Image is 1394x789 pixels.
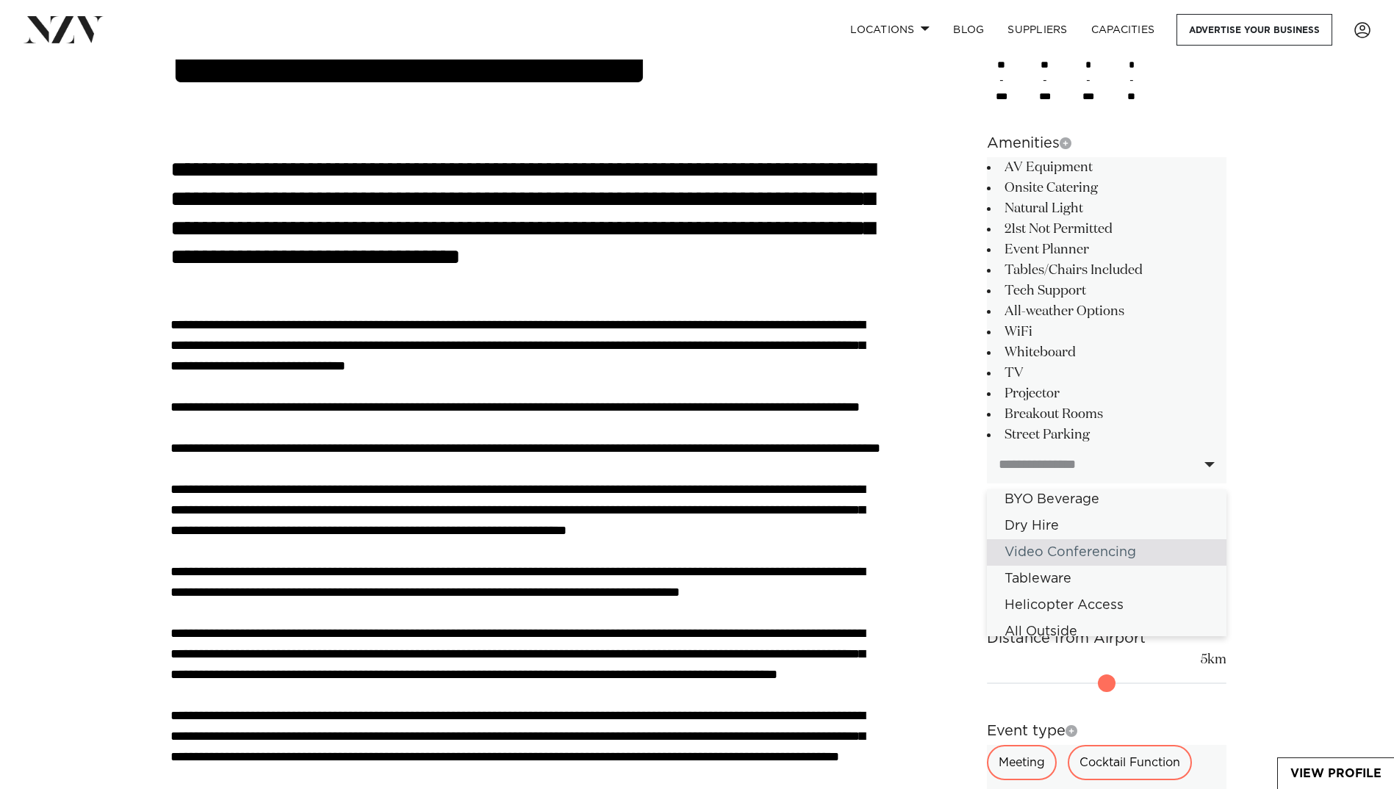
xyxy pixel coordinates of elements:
[987,404,1226,425] li: Breakout Rooms
[987,383,1226,404] li: Projector
[987,745,1057,780] div: Meeting
[987,619,1226,645] div: All Outside
[987,566,1226,592] div: Tableware
[1079,14,1167,46] a: Capacities
[987,627,1226,649] h6: Distance from Airport
[987,425,1226,445] li: Street Parking
[1201,649,1226,670] output: 5km
[987,592,1226,619] div: Helicopter Access
[1074,25,1103,103] div: -
[24,16,104,43] img: nzv-logo.png
[1030,25,1060,103] div: -
[987,486,1226,513] div: BYO Beverage
[987,157,1226,178] li: AV Equipment
[987,720,1226,742] h6: Event type
[996,14,1079,46] a: SUPPLIERS
[838,14,941,46] a: Locations
[987,281,1226,301] li: Tech Support
[987,539,1226,566] div: Video Conferencing
[987,178,1226,198] li: Onsite Catering
[1176,14,1332,46] a: Advertise your business
[987,513,1226,539] div: Dry Hire
[987,132,1226,154] h6: Amenities
[1117,25,1146,103] div: -
[987,363,1226,383] li: TV
[987,198,1226,219] li: Natural Light
[987,260,1226,281] li: Tables/Chairs Included
[987,239,1226,260] li: Event Planner
[1068,745,1192,780] div: Cocktail Function
[1278,758,1394,789] a: View Profile
[987,342,1226,363] li: Whiteboard
[941,14,996,46] a: BLOG
[987,25,1016,103] div: -
[987,219,1226,239] li: 21st Not Permitted
[987,322,1226,342] li: WiFi
[987,301,1226,322] li: All-weather Options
